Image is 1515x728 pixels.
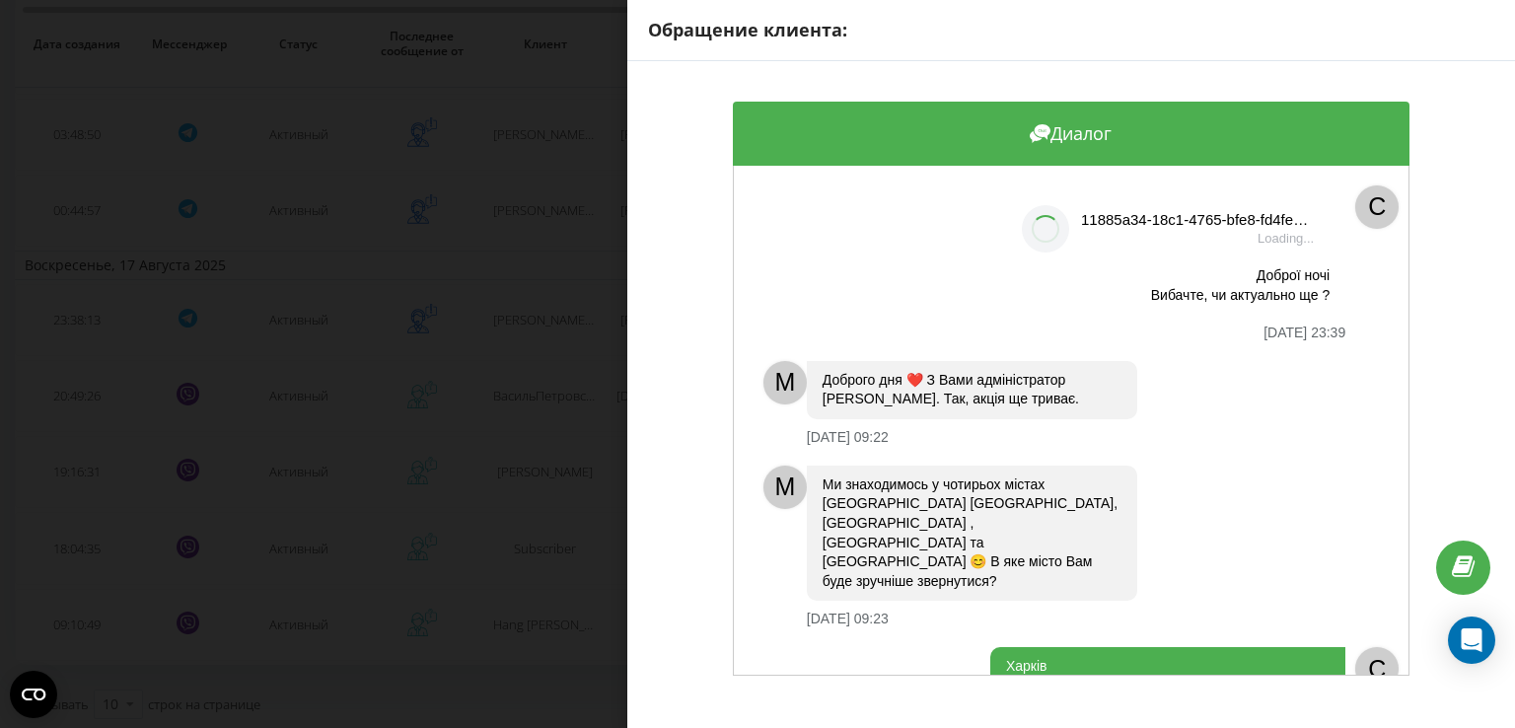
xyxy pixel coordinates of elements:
div: Loading... [1081,230,1314,248]
div: C [1355,647,1399,691]
div: Ми знаходимось у чотирьох містах [GEOGRAPHIC_DATA] [GEOGRAPHIC_DATA], [GEOGRAPHIC_DATA] , [GEOGRA... [807,466,1137,602]
div: M [763,466,807,509]
div: Доброї ночі Вибачте, чи актуально ще ? [1006,266,1330,305]
div: M [763,361,807,404]
div: [DATE] 09:23 [807,611,889,627]
div: 11885a34-18c1-4765-bfe8-fd4feb0f9e5a.jpg [1081,209,1314,230]
div: [DATE] 09:22 [807,429,889,446]
div: Диалог [733,102,1409,166]
div: C [1355,185,1399,229]
div: [DATE] 23:39 [1263,325,1345,341]
button: Open CMP widget [10,671,57,718]
div: Обращение клиента: [648,18,1494,43]
div: Доброго дня ❤️ З Вами адміністратор [PERSON_NAME]. Так, акція ще триває. [807,361,1137,419]
div: Харків [990,647,1345,687]
div: Open Intercom Messenger [1448,617,1495,664]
